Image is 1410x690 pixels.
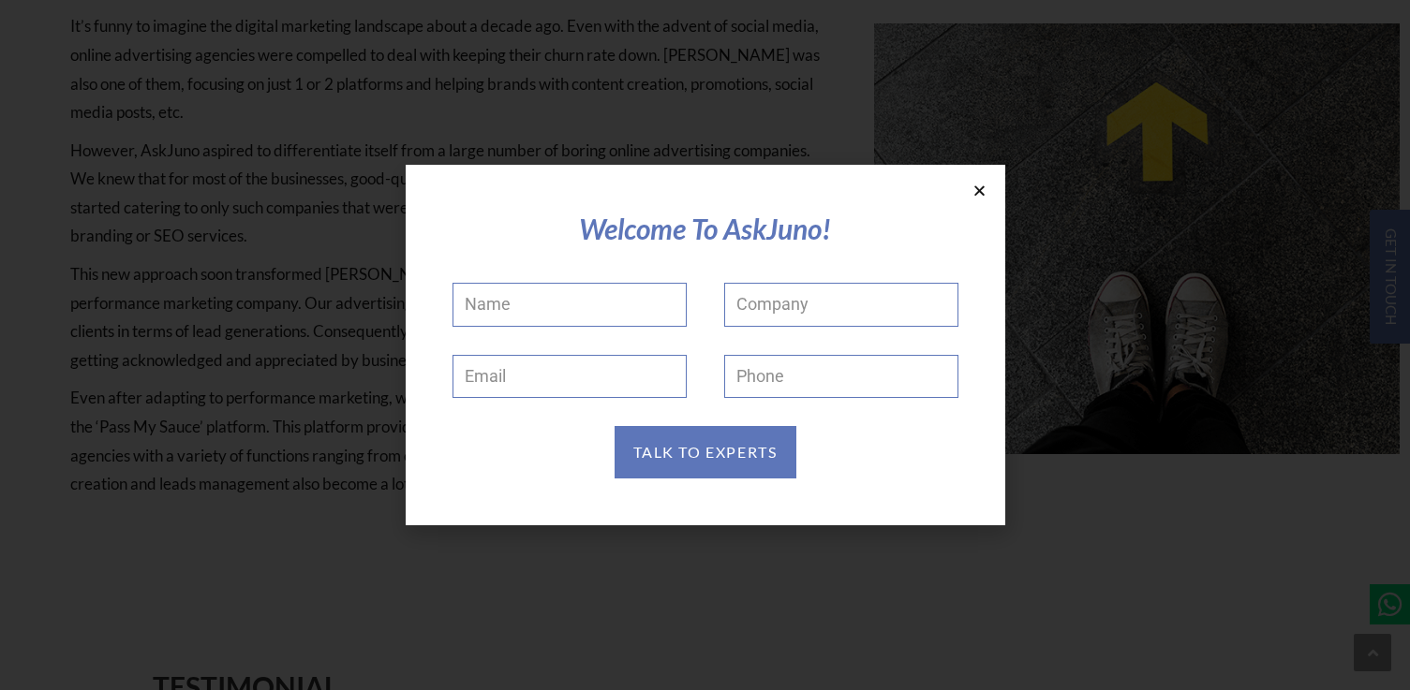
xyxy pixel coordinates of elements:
input: Only numbers and phone characters (#, -, *, etc) are accepted. [724,355,958,398]
input: Company [724,283,958,326]
button: TALK TO EXPERTS [615,426,796,478]
input: Email [453,355,687,398]
span: TALK TO EXPERTS [633,445,778,460]
input: Name [453,283,687,326]
h2: Welcome To AskJuno! [453,212,958,245]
